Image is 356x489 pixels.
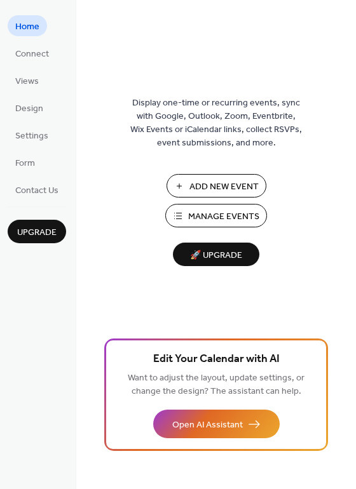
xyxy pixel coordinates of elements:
[189,180,259,194] span: Add New Event
[167,174,266,198] button: Add New Event
[15,157,35,170] span: Form
[8,97,51,118] a: Design
[8,15,47,36] a: Home
[15,102,43,116] span: Design
[17,226,57,239] span: Upgrade
[172,419,243,432] span: Open AI Assistant
[153,410,280,438] button: Open AI Assistant
[15,75,39,88] span: Views
[8,43,57,64] a: Connect
[181,247,252,264] span: 🚀 Upgrade
[15,130,48,143] span: Settings
[173,243,259,266] button: 🚀 Upgrade
[188,210,259,224] span: Manage Events
[15,20,39,34] span: Home
[165,204,267,227] button: Manage Events
[8,70,46,91] a: Views
[8,179,66,200] a: Contact Us
[130,97,302,150] span: Display one-time or recurring events, sync with Google, Outlook, Zoom, Eventbrite, Wix Events or ...
[8,152,43,173] a: Form
[15,184,58,198] span: Contact Us
[128,370,305,400] span: Want to adjust the layout, update settings, or change the design? The assistant can help.
[8,124,56,145] a: Settings
[153,351,280,368] span: Edit Your Calendar with AI
[15,48,49,61] span: Connect
[8,220,66,243] button: Upgrade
